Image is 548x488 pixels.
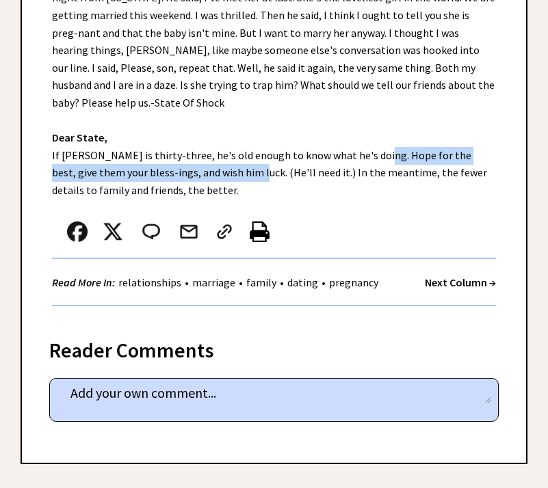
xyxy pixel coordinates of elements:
div: Reader Comments [49,336,499,357]
a: relationships [115,275,185,289]
a: Next Column → [425,275,496,289]
a: marriage [189,275,239,289]
strong: Dear State, [52,131,107,144]
img: link_02.png [214,221,235,242]
img: printer%20icon.png [250,221,270,242]
img: x_small.png [103,221,123,242]
strong: Read More In: [52,275,115,289]
a: family [243,275,280,289]
img: facebook.png [67,221,88,242]
div: • • • • [52,274,382,291]
img: message_round%202.png [140,221,163,242]
img: mail.png [179,221,199,242]
a: pregnancy [326,275,382,289]
a: dating [284,275,322,289]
